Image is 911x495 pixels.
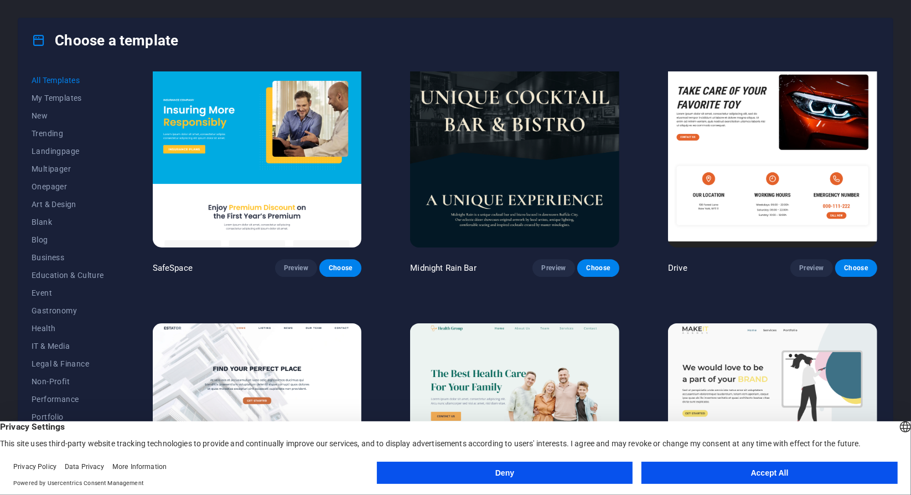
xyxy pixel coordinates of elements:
button: Business [32,249,104,266]
p: SafeSpace [153,262,193,274]
button: Legal & Finance [32,355,104,373]
span: Trending [32,129,104,138]
button: Non-Profit [32,373,104,390]
span: Art & Design [32,200,104,209]
button: Performance [32,390,104,408]
span: Performance [32,395,104,404]
span: My Templates [32,94,104,102]
button: Multipager [32,160,104,178]
span: Landingpage [32,147,104,156]
button: Art & Design [32,195,104,213]
button: Event [32,284,104,302]
button: Landingpage [32,142,104,160]
p: Drive [668,262,687,274]
button: Trending [32,125,104,142]
span: Choose [586,264,610,272]
button: Choose [835,259,877,277]
span: IT & Media [32,342,104,350]
span: Choose [328,264,353,272]
button: Blog [32,231,104,249]
span: Business [32,253,104,262]
span: New [32,111,104,120]
button: All Templates [32,71,104,89]
span: Legal & Finance [32,359,104,368]
span: Health [32,324,104,333]
button: Onepager [32,178,104,195]
span: Preview [799,264,824,272]
button: New [32,107,104,125]
button: Choose [319,259,361,277]
button: Preview [532,259,574,277]
button: Preview [275,259,317,277]
span: Preview [541,264,566,272]
span: Non-Profit [32,377,104,386]
span: Onepager [32,182,104,191]
span: Choose [844,264,868,272]
p: Midnight Rain Bar [410,262,476,274]
button: Gastronomy [32,302,104,319]
span: Gastronomy [32,306,104,315]
img: Drive [668,55,877,248]
button: Portfolio [32,408,104,426]
span: Event [32,288,104,297]
span: Portfolio [32,412,104,421]
span: Multipager [32,164,104,173]
span: Blank [32,218,104,226]
button: Choose [577,259,619,277]
button: My Templates [32,89,104,107]
button: IT & Media [32,337,104,355]
img: SafeSpace [153,55,362,248]
button: Health [32,319,104,337]
button: Blank [32,213,104,231]
span: Preview [284,264,308,272]
span: Blog [32,235,104,244]
h4: Choose a template [32,32,178,49]
button: Education & Culture [32,266,104,284]
span: All Templates [32,76,104,85]
span: Education & Culture [32,271,104,280]
button: Preview [790,259,832,277]
img: Midnight Rain Bar [410,55,619,248]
